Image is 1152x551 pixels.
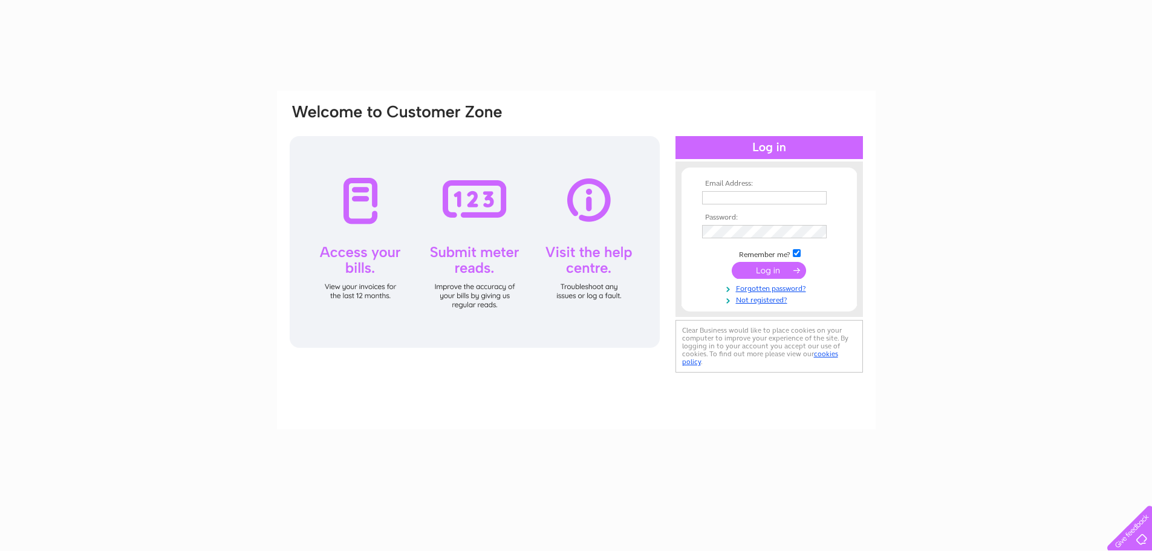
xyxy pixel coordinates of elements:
a: cookies policy [682,350,838,366]
th: Password: [699,214,839,222]
div: Clear Business would like to place cookies on your computer to improve your experience of the sit... [675,320,863,373]
td: Remember me? [699,247,839,259]
a: Not registered? [702,293,839,305]
a: Forgotten password? [702,282,839,293]
input: Submit [732,262,806,279]
th: Email Address: [699,180,839,188]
